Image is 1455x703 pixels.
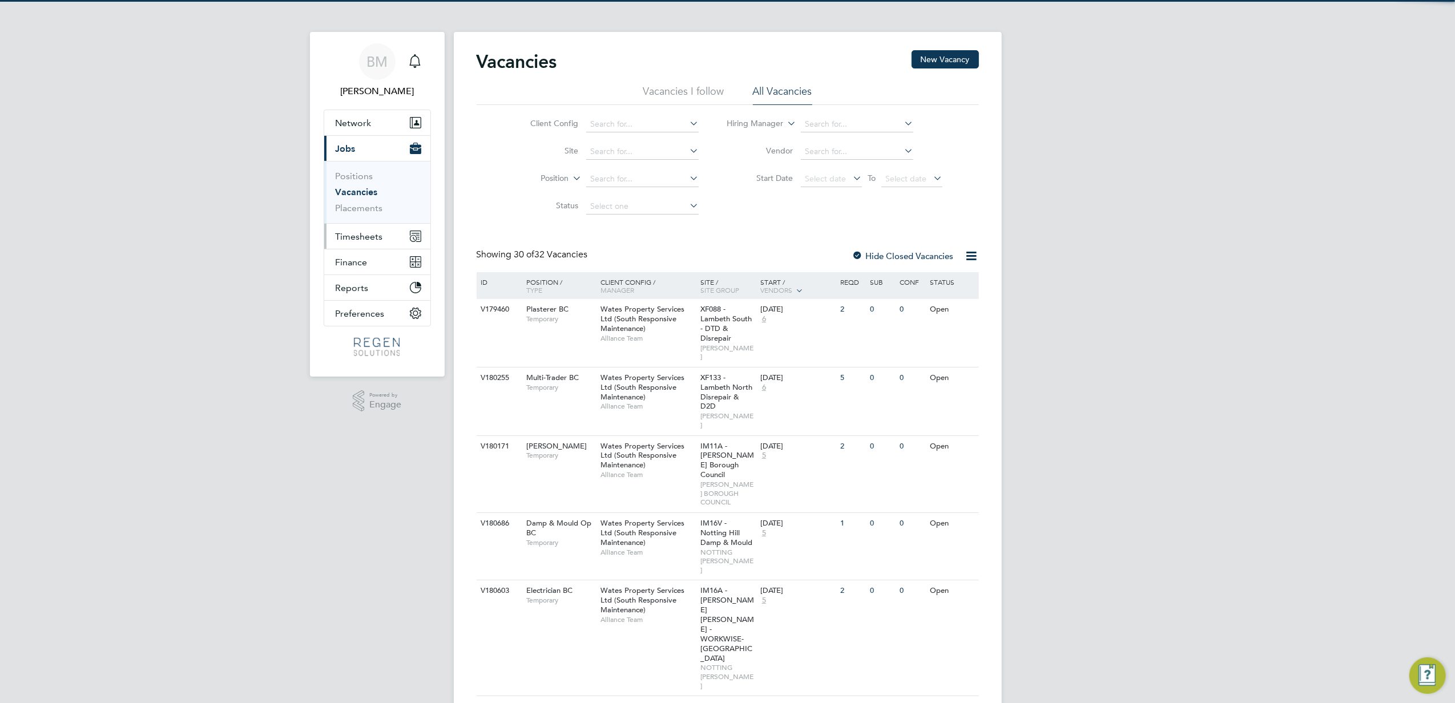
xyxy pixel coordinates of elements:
h2: Vacancies [477,50,557,73]
a: Powered byEngage [353,390,401,412]
input: Search for... [801,116,913,132]
div: 2 [837,299,867,320]
span: IM16A - [PERSON_NAME] [PERSON_NAME] - WORKWISE- [GEOGRAPHIC_DATA] [700,585,754,662]
span: [PERSON_NAME] [700,411,755,429]
div: ID [478,272,518,292]
span: [PERSON_NAME] [526,441,587,451]
input: Search for... [586,144,699,160]
span: 5 [760,528,768,538]
button: New Vacancy [912,50,979,68]
div: [DATE] [760,305,835,314]
a: BM[PERSON_NAME] [324,43,431,98]
button: Network [324,110,430,135]
span: Vendors [760,285,792,294]
div: Jobs [324,161,430,223]
button: Engage Resource Center [1409,657,1446,694]
span: Alliance Team [600,334,695,343]
div: 1 [837,513,867,534]
span: BM [366,54,388,69]
nav: Main navigation [310,32,445,377]
div: 0 [867,367,897,389]
div: 0 [897,299,927,320]
li: Vacancies I follow [643,84,724,105]
span: 32 Vacancies [514,249,588,260]
div: Showing [477,249,590,261]
span: Wates Property Services Ltd (South Responsive Maintenance) [600,304,684,333]
label: Position [503,173,569,184]
div: [DATE] [760,442,835,451]
a: Vacancies [336,187,378,197]
button: Timesheets [324,224,430,249]
div: Open [927,436,977,457]
span: [PERSON_NAME] [700,344,755,361]
button: Jobs [324,136,430,161]
span: XF088 - Lambeth South - DTD & Disrepair [700,304,752,343]
div: Start / [757,272,837,301]
button: Finance [324,249,430,274]
div: [DATE] [760,519,835,528]
label: Hiring Manager [718,118,783,130]
input: Search for... [586,116,699,132]
span: Plasterer BC [526,304,569,314]
span: NOTTING [PERSON_NAME] [700,548,755,575]
input: Search for... [586,171,699,187]
span: Timesheets [336,231,383,242]
div: V179460 [478,299,518,320]
span: Electrician BC [526,585,573,595]
div: V180255 [478,367,518,389]
div: Site / [698,272,757,300]
div: 0 [897,513,927,534]
div: [DATE] [760,373,835,383]
button: Preferences [324,301,430,326]
div: V180686 [478,513,518,534]
span: Damp & Mould Op BC [526,518,591,538]
div: Conf [897,272,927,292]
span: Select date [885,173,926,184]
span: To [864,171,879,185]
span: Temporary [526,314,595,324]
span: Billy Mcnamara [324,84,431,98]
span: XF133 - Lambeth North Disrepair & D2D [700,373,752,411]
span: 30 of [514,249,535,260]
span: Manager [600,285,634,294]
a: Go to home page [324,338,431,356]
span: 5 [760,451,768,460]
div: 0 [897,367,927,389]
input: Search for... [801,144,913,160]
div: Client Config / [598,272,698,300]
div: Reqd [837,272,867,292]
span: Alliance Team [600,548,695,557]
div: 0 [867,580,897,601]
span: Multi-Trader BC [526,373,579,382]
div: 0 [867,513,897,534]
span: IM11A - [PERSON_NAME] Borough Council [700,441,754,480]
img: regensolutions-logo-retina.png [354,338,400,356]
a: Placements [336,203,383,213]
label: Start Date [727,173,793,183]
div: 0 [867,299,897,320]
a: Positions [336,171,373,181]
label: Site [513,146,578,156]
span: Alliance Team [600,615,695,624]
div: 0 [897,580,927,601]
span: Finance [336,257,368,268]
label: Status [513,200,578,211]
span: NOTTING [PERSON_NAME] [700,663,755,690]
span: 5 [760,596,768,605]
div: Open [927,513,977,534]
span: Wates Property Services Ltd (South Responsive Maintenance) [600,518,684,547]
span: Select date [805,173,846,184]
span: Type [526,285,542,294]
span: Engage [369,400,401,410]
div: 0 [897,436,927,457]
span: Wates Property Services Ltd (South Responsive Maintenance) [600,585,684,615]
div: 2 [837,580,867,601]
div: Sub [867,272,897,292]
span: Powered by [369,390,401,400]
div: Position / [518,272,598,300]
span: Preferences [336,308,385,319]
span: IM16V - Notting Hill Damp & Mould [700,518,752,547]
input: Select one [586,199,699,215]
div: 2 [837,436,867,457]
div: V180603 [478,580,518,601]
